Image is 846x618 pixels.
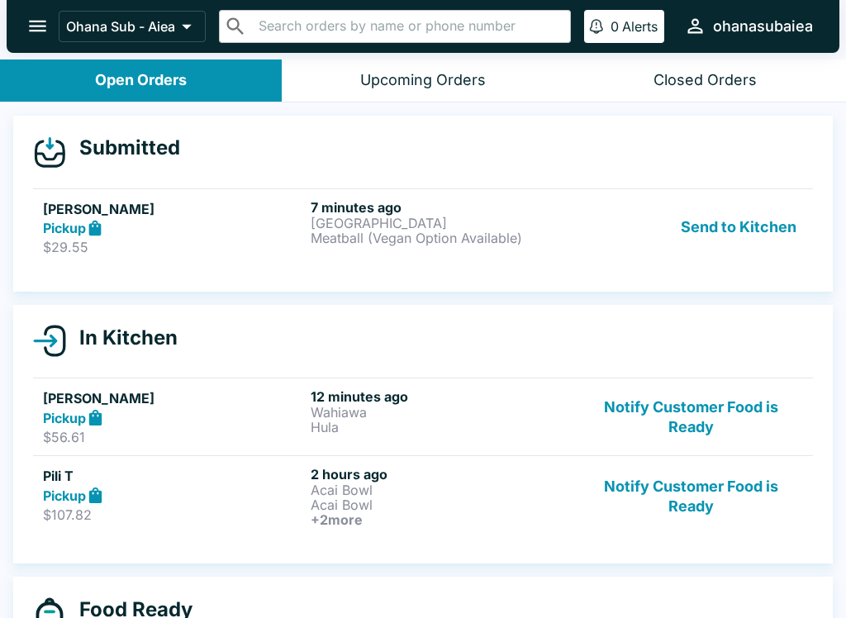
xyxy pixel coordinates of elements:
input: Search orders by name or phone number [254,15,563,38]
p: $56.61 [43,429,304,445]
h5: [PERSON_NAME] [43,388,304,408]
div: Upcoming Orders [360,71,486,90]
h4: In Kitchen [66,326,178,350]
div: Open Orders [95,71,187,90]
h6: + 2 more [311,512,572,527]
p: Alerts [622,18,658,35]
button: Notify Customer Food is Ready [579,466,803,527]
button: open drawer [17,5,59,47]
div: Closed Orders [654,71,757,90]
div: ohanasubaiea [713,17,813,36]
strong: Pickup [43,487,86,504]
button: ohanasubaiea [677,8,820,44]
p: Acai Bowl [311,483,572,497]
h6: 7 minutes ago [311,199,572,216]
p: Wahiawa [311,405,572,420]
a: Pili TPickup$107.822 hours agoAcai BowlAcai Bowl+2moreNotify Customer Food is Ready [33,455,813,537]
strong: Pickup [43,410,86,426]
h6: 12 minutes ago [311,388,572,405]
button: Send to Kitchen [674,199,803,256]
a: [PERSON_NAME]Pickup$29.557 minutes ago[GEOGRAPHIC_DATA]Meatball (Vegan Option Available)Send to K... [33,188,813,266]
p: Ohana Sub - Aiea [66,18,175,35]
p: Hula [311,420,572,435]
h4: Submitted [66,135,180,160]
h6: 2 hours ago [311,466,572,483]
p: 0 [611,18,619,35]
p: $107.82 [43,506,304,523]
a: [PERSON_NAME]Pickup$56.6112 minutes agoWahiawaHulaNotify Customer Food is Ready [33,378,813,455]
p: $29.55 [43,239,304,255]
h5: Pili T [43,466,304,486]
button: Notify Customer Food is Ready [579,388,803,445]
p: Acai Bowl [311,497,572,512]
button: Ohana Sub - Aiea [59,11,206,42]
p: Meatball (Vegan Option Available) [311,231,572,245]
h5: [PERSON_NAME] [43,199,304,219]
p: [GEOGRAPHIC_DATA] [311,216,572,231]
strong: Pickup [43,220,86,236]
